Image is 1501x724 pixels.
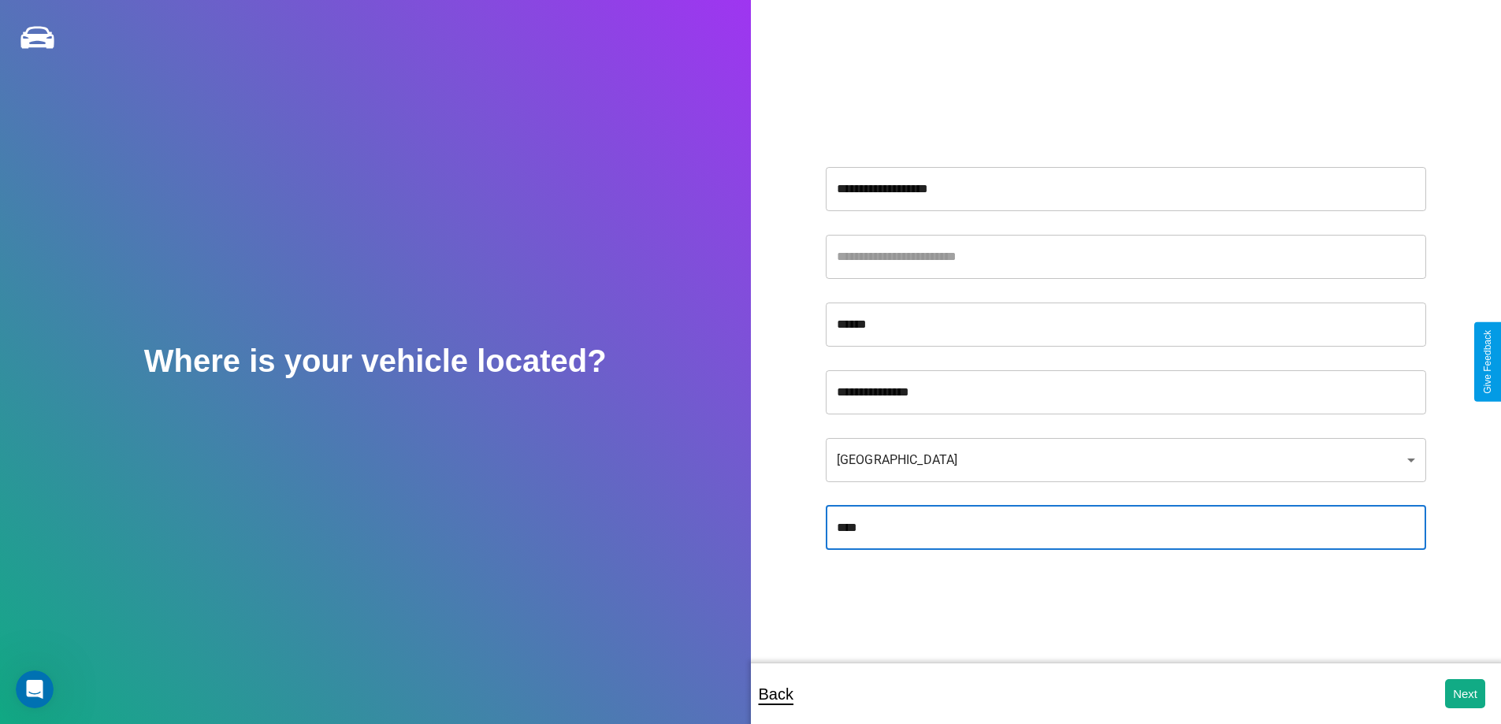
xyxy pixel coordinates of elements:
[826,438,1426,482] div: [GEOGRAPHIC_DATA]
[1482,330,1493,394] div: Give Feedback
[759,680,793,708] p: Back
[16,670,54,708] iframe: Intercom live chat
[1445,679,1485,708] button: Next
[144,343,607,379] h2: Where is your vehicle located?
